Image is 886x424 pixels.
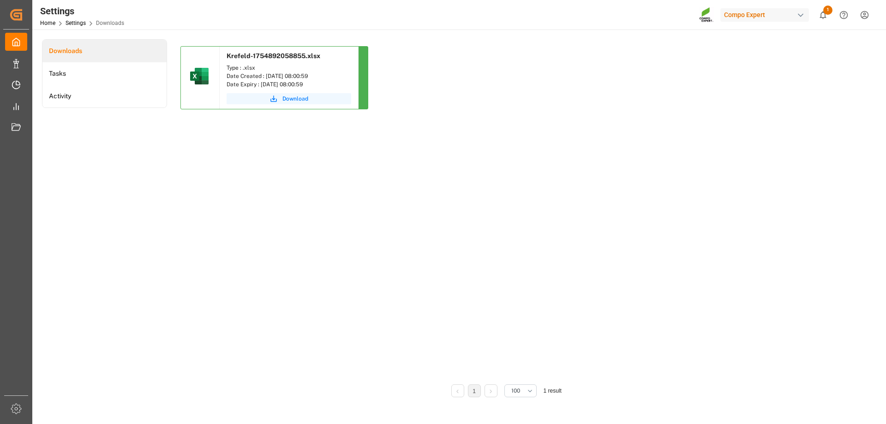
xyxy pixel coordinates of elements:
[66,20,86,26] a: Settings
[504,384,537,397] button: open menu
[473,388,476,394] a: 1
[699,7,714,23] img: Screenshot%202023-09-29%20at%2010.02.21.png_1712312052.png
[40,4,124,18] div: Settings
[511,387,520,395] span: 100
[40,20,55,26] a: Home
[451,384,464,397] li: Previous Page
[823,6,832,15] span: 1
[468,384,481,397] li: 1
[544,388,562,394] span: 1 result
[813,5,833,25] button: show 1 new notifications
[42,62,167,85] a: Tasks
[42,40,167,62] a: Downloads
[227,72,351,80] div: Date Created : [DATE] 08:00:59
[282,95,308,103] span: Download
[227,80,351,89] div: Date Expiry : [DATE] 08:00:59
[227,93,351,104] button: Download
[485,384,497,397] li: Next Page
[720,8,809,22] div: Compo Expert
[227,64,351,72] div: Type : .xlsx
[227,52,320,60] span: Krefeld-1754892058855.xlsx
[720,6,813,24] button: Compo Expert
[188,65,210,87] img: microsoft-excel-2019--v1.png
[42,85,167,107] a: Activity
[833,5,854,25] button: Help Center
